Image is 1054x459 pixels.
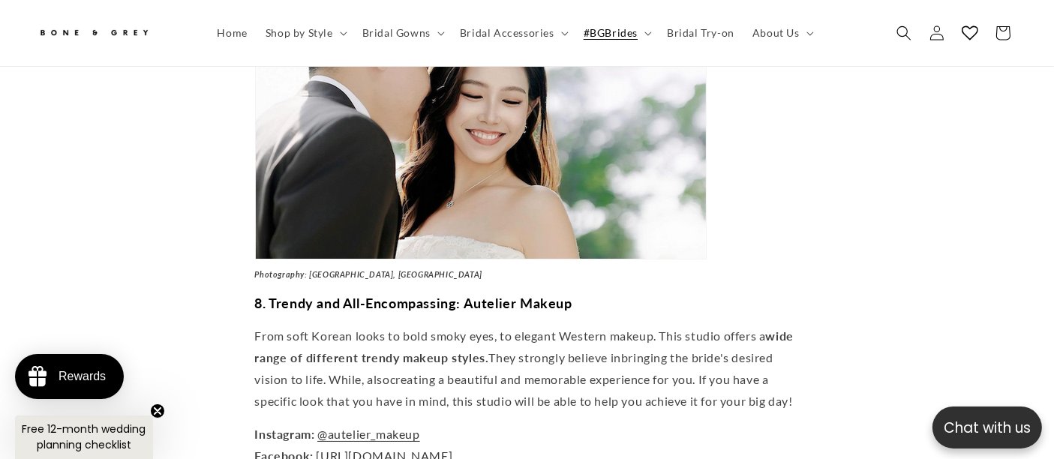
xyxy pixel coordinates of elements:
button: Open chatbox [932,406,1042,448]
summary: Bridal Gowns [353,17,451,49]
div: Rewards [59,370,106,383]
button: Close teaser [150,403,165,418]
span: creating a beautiful and memorable experience for you. If you have a specific look that you have ... [255,372,793,408]
a: @autelier_makeup [317,427,420,441]
summary: About Us [743,17,820,49]
summary: #BGBrides [575,17,658,49]
strong: Instagram: [255,427,315,441]
span: From soft Korean looks to bold smoky eyes, to elegant Western makeup. This studio offers a They s... [255,328,794,386]
strong: 8. Trendy and All-Encompassing: Autelier Makeup [255,295,572,311]
img: Autelier Makeup | Bone & Grey Picks: 10 Wedding makeup artists | Singapore [255,4,707,259]
span: Bridal Gowns [362,26,431,40]
span: Bridal Accessories [460,26,554,40]
span: Bridal Try-on [667,26,734,40]
p: Chat with us [932,417,1042,439]
img: Bone and Grey Bridal [38,21,150,46]
span: About Us [752,26,800,40]
span: #BGBrides [584,26,638,40]
span: Free 12-month wedding planning checklist [23,421,146,452]
div: Free 12-month wedding planning checklistClose teaser [15,415,153,459]
a: Bridal Try-on [658,17,743,49]
span: bringing the bride's desired vision to life. While, also [255,350,773,386]
span: Shop by Style [266,26,333,40]
summary: Shop by Style [257,17,353,49]
summary: Bridal Accessories [451,17,575,49]
span: Home [218,26,248,40]
a: Home [209,17,257,49]
a: Bone and Grey Bridal [32,15,194,51]
summary: Search [887,16,920,49]
em: Photography: [GEOGRAPHIC_DATA], [GEOGRAPHIC_DATA] [255,269,482,279]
